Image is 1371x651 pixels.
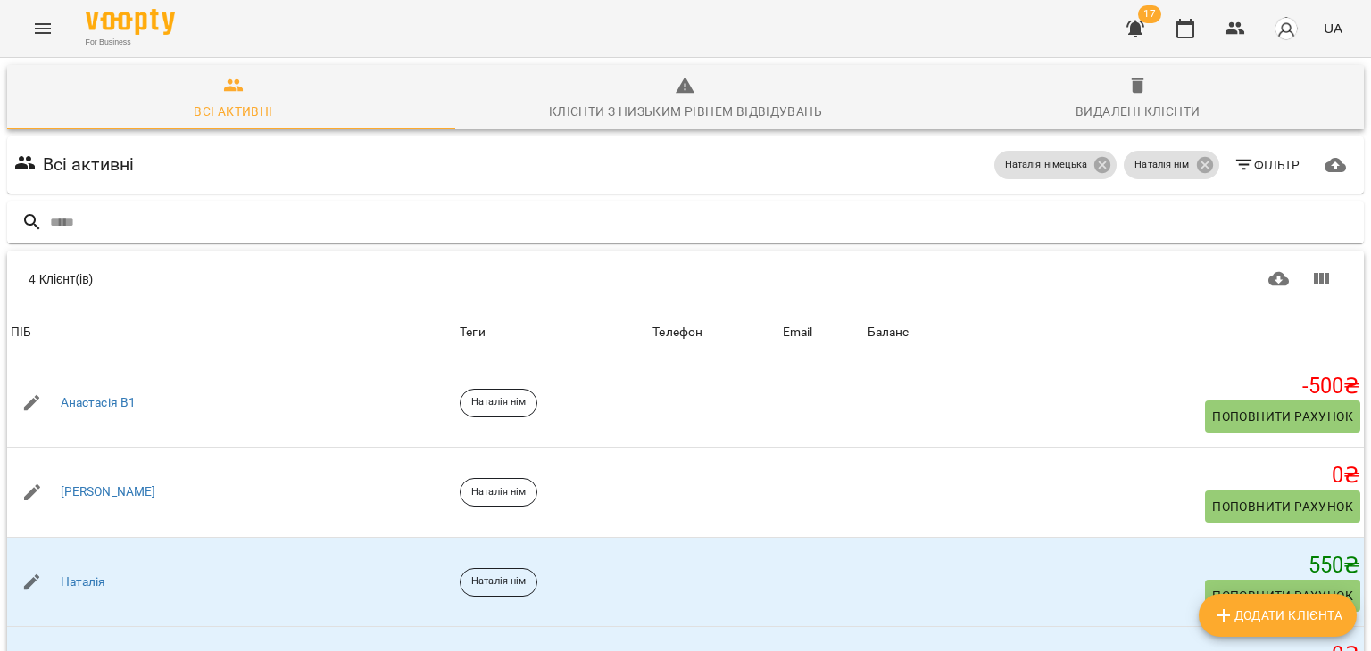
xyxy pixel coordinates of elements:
div: ПІБ [11,322,31,343]
span: Поповнити рахунок [1212,406,1353,427]
div: Sort [868,322,910,343]
span: 17 [1138,5,1161,23]
button: Показати колонки [1300,258,1342,301]
div: Теги [460,322,645,343]
div: Table Toolbar [7,251,1364,308]
p: Наталія німецька [1005,158,1088,173]
h5: 550 ₴ [868,552,1360,580]
button: Фільтр [1226,149,1308,181]
button: Поповнити рахунок [1205,580,1360,612]
p: Наталія нім [471,574,526,589]
button: UA [1317,12,1350,45]
span: Email [783,322,860,343]
button: Поповнити рахунок [1205,490,1360,523]
a: Анастасія В1 [61,394,137,412]
span: For Business [86,37,175,48]
button: Додати клієнта [1199,594,1357,637]
p: Наталія нім [471,485,526,500]
button: Поповнити рахунок [1205,400,1360,433]
div: Email [783,322,813,343]
div: Всі активні [194,101,272,122]
span: Поповнити рахунок [1212,585,1353,606]
button: Завантажити CSV [1258,258,1300,301]
p: Наталія нім [1134,158,1189,173]
button: Menu [21,7,64,50]
img: Voopty Logo [86,9,175,35]
div: Телефон [652,322,702,343]
div: Клієнти з низьким рівнем відвідувань [549,101,822,122]
div: Sort [652,322,702,343]
img: avatar_s.png [1274,16,1299,41]
div: Sort [783,322,813,343]
div: Наталія німецька [994,151,1118,179]
span: Телефон [652,322,775,343]
span: Додати клієнта [1213,605,1342,626]
span: ПІБ [11,322,453,343]
div: Баланс [868,322,910,343]
span: UA [1324,19,1342,37]
a: [PERSON_NAME] [61,483,156,501]
div: Наталія нім [460,568,537,597]
div: 4 Клієнт(ів) [29,270,676,288]
div: Sort [11,322,31,343]
a: Наталія [61,573,106,591]
div: Наталія нім [1124,151,1218,179]
div: Наталія нім [460,478,537,507]
p: Наталія нім [471,395,526,410]
span: Баланс [868,322,1360,343]
h5: -500 ₴ [868,373,1360,400]
div: Видалені клієнти [1076,101,1200,122]
span: Фільтр [1234,154,1300,176]
h6: Всі активні [43,151,135,178]
span: Поповнити рахунок [1212,496,1353,517]
h5: 0 ₴ [868,462,1360,490]
div: Наталія нім [460,389,537,417]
